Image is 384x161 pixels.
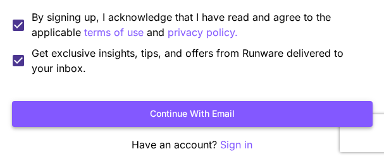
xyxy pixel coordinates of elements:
[32,9,362,40] p: By signing up, I acknowledge that I have read and agree to the applicable and
[168,25,238,40] button: By signing up, I acknowledge that I have read and agree to the applicable terms of use and
[84,25,144,40] button: By signing up, I acknowledge that I have read and agree to the applicable and privacy policy.
[12,101,373,127] button: Continue with email
[84,25,144,40] p: terms of use
[220,137,252,153] button: Sign in
[32,45,362,76] span: Get exclusive insights, tips, and offers from Runware delivered to your inbox.
[168,25,238,40] p: privacy policy.
[12,137,373,153] p: Have an account?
